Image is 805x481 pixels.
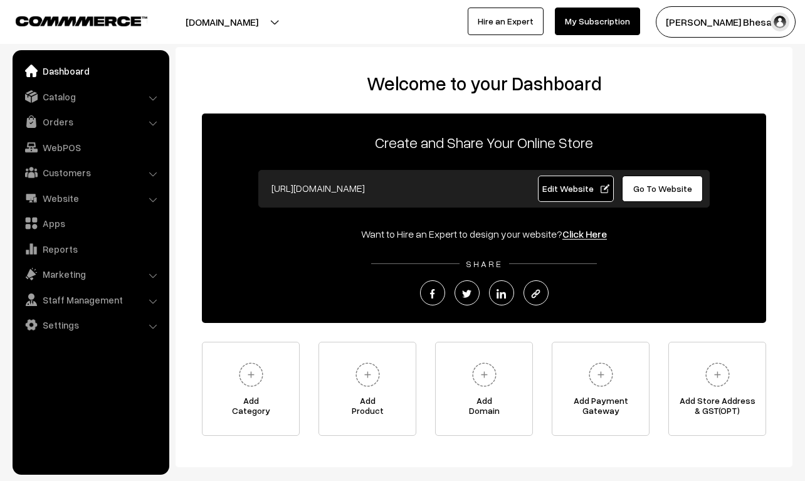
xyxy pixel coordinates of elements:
[318,342,416,436] a: AddProduct
[16,263,165,285] a: Marketing
[16,85,165,108] a: Catalog
[16,60,165,82] a: Dashboard
[542,183,609,194] span: Edit Website
[16,110,165,133] a: Orders
[468,8,544,35] a: Hire an Expert
[16,13,125,28] a: COMMMERCE
[562,228,607,240] a: Click Here
[552,396,649,421] span: Add Payment Gateway
[435,342,533,436] a: AddDomain
[555,8,640,35] a: My Subscription
[436,396,532,421] span: Add Domain
[203,396,299,421] span: Add Category
[202,131,766,154] p: Create and Share Your Online Store
[771,13,789,31] img: user
[467,357,502,392] img: plus.svg
[16,187,165,209] a: Website
[16,16,147,26] img: COMMMERCE
[460,258,509,269] span: SHARE
[234,357,268,392] img: plus.svg
[16,314,165,336] a: Settings
[16,238,165,260] a: Reports
[538,176,614,202] a: Edit Website
[16,212,165,235] a: Apps
[16,136,165,159] a: WebPOS
[700,357,735,392] img: plus.svg
[319,396,416,421] span: Add Product
[584,357,618,392] img: plus.svg
[350,357,385,392] img: plus.svg
[633,183,692,194] span: Go To Website
[622,176,703,202] a: Go To Website
[202,226,766,241] div: Want to Hire an Expert to design your website?
[202,342,300,436] a: AddCategory
[188,72,780,95] h2: Welcome to your Dashboard
[16,161,165,184] a: Customers
[668,342,766,436] a: Add Store Address& GST(OPT)
[552,342,650,436] a: Add PaymentGateway
[669,396,766,421] span: Add Store Address & GST(OPT)
[656,6,796,38] button: [PERSON_NAME] Bhesani…
[16,288,165,311] a: Staff Management
[142,6,302,38] button: [DOMAIN_NAME]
